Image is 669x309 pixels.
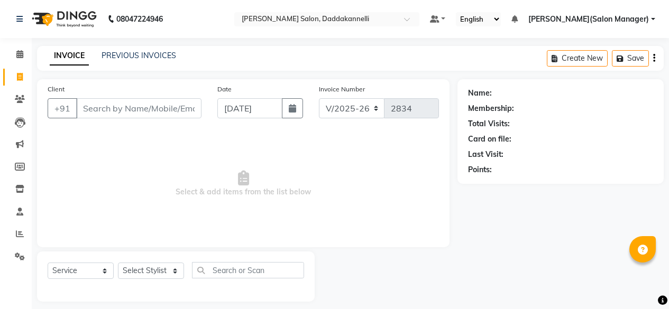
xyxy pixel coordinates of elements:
[48,98,77,118] button: +91
[102,51,176,60] a: PREVIOUS INVOICES
[468,134,511,145] div: Card on file:
[468,164,492,175] div: Points:
[50,46,89,65] a: INVOICE
[116,4,163,34] b: 08047224946
[625,267,658,298] iframe: chat widget
[468,118,510,129] div: Total Visits:
[528,14,649,25] span: [PERSON_NAME](Salon Manager)
[468,88,492,99] div: Name:
[468,103,514,114] div: Membership:
[48,131,439,237] span: Select & add items from the list below
[217,85,232,94] label: Date
[27,4,99,34] img: logo
[76,98,201,118] input: Search by Name/Mobile/Email/Code
[547,50,608,67] button: Create New
[319,85,365,94] label: Invoice Number
[192,262,304,278] input: Search or Scan
[468,149,503,160] div: Last Visit:
[612,50,649,67] button: Save
[48,85,65,94] label: Client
